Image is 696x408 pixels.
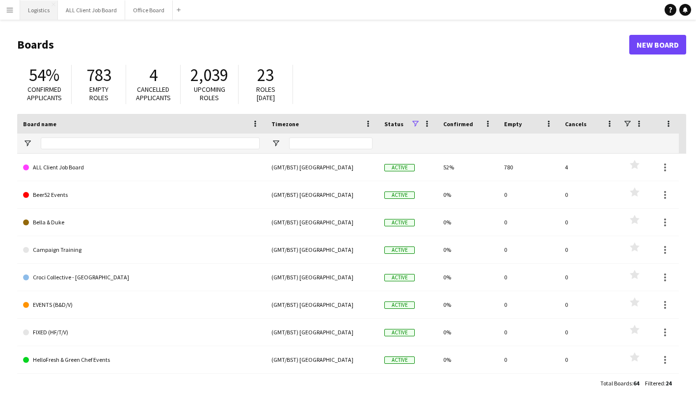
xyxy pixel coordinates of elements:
[266,209,378,236] div: (GMT/BST) [GEOGRAPHIC_DATA]
[271,120,299,128] span: Timezone
[384,274,415,281] span: Active
[125,0,173,20] button: Office Board
[29,64,59,86] span: 54%
[498,319,559,346] div: 0
[23,181,260,209] a: Beer52 Events
[190,64,228,86] span: 2,039
[559,236,620,263] div: 0
[384,356,415,364] span: Active
[504,120,522,128] span: Empty
[384,219,415,226] span: Active
[23,264,260,291] a: Croci Collective - [GEOGRAPHIC_DATA]
[498,346,559,373] div: 0
[384,329,415,336] span: Active
[600,380,632,387] span: Total Boards
[266,236,378,263] div: (GMT/BST) [GEOGRAPHIC_DATA]
[437,264,498,291] div: 0%
[136,85,171,102] span: Cancelled applicants
[23,209,260,236] a: Bella & Duke
[271,139,280,148] button: Open Filter Menu
[266,319,378,346] div: (GMT/BST) [GEOGRAPHIC_DATA]
[266,291,378,318] div: (GMT/BST) [GEOGRAPHIC_DATA]
[384,164,415,171] span: Active
[384,191,415,199] span: Active
[384,301,415,309] span: Active
[89,85,108,102] span: Empty roles
[645,374,671,393] div: :
[23,319,260,346] a: FIXED (HF/T/V)
[498,209,559,236] div: 0
[23,139,32,148] button: Open Filter Menu
[23,120,56,128] span: Board name
[437,291,498,318] div: 0%
[23,346,260,374] a: HelloFresh & Green Chef Events
[256,85,275,102] span: Roles [DATE]
[266,346,378,373] div: (GMT/BST) [GEOGRAPHIC_DATA]
[437,181,498,208] div: 0%
[86,64,111,86] span: 783
[498,181,559,208] div: 0
[498,154,559,181] div: 780
[23,154,260,181] a: ALL Client Job Board
[257,64,274,86] span: 23
[437,346,498,373] div: 0%
[559,346,620,373] div: 0
[266,264,378,291] div: (GMT/BST) [GEOGRAPHIC_DATA]
[559,154,620,181] div: 4
[23,291,260,319] a: EVENTS (B&D/V)
[559,181,620,208] div: 0
[437,209,498,236] div: 0%
[289,137,373,149] input: Timezone Filter Input
[41,137,260,149] input: Board name Filter Input
[384,120,403,128] span: Status
[266,154,378,181] div: (GMT/BST) [GEOGRAPHIC_DATA]
[149,64,158,86] span: 4
[58,0,125,20] button: ALL Client Job Board
[194,85,225,102] span: Upcoming roles
[565,120,587,128] span: Cancels
[645,380,664,387] span: Filtered
[498,291,559,318] div: 0
[443,120,473,128] span: Confirmed
[498,236,559,263] div: 0
[437,154,498,181] div: 52%
[266,181,378,208] div: (GMT/BST) [GEOGRAPHIC_DATA]
[629,35,686,54] a: New Board
[23,236,260,264] a: Campaign Training
[17,37,629,52] h1: Boards
[437,236,498,263] div: 0%
[559,291,620,318] div: 0
[559,209,620,236] div: 0
[384,246,415,254] span: Active
[27,85,62,102] span: Confirmed applicants
[600,374,639,393] div: :
[437,319,498,346] div: 0%
[633,380,639,387] span: 64
[498,264,559,291] div: 0
[559,264,620,291] div: 0
[559,319,620,346] div: 0
[666,380,671,387] span: 24
[20,0,58,20] button: Logistics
